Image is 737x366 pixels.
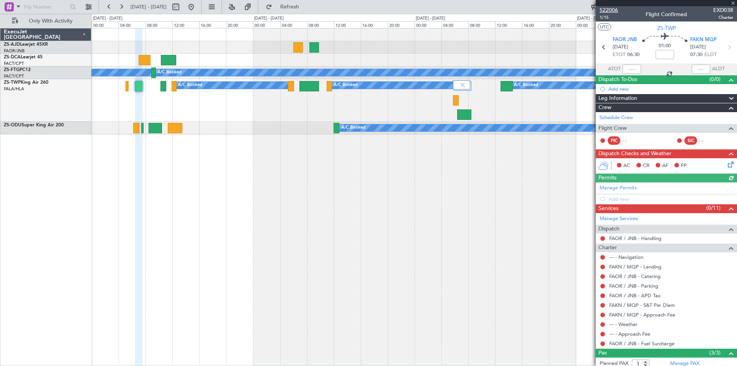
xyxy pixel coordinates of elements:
div: 12:00 [334,21,361,28]
span: ZS-ODU [4,123,21,128]
a: FACT/CPT [4,61,24,66]
div: 08:00 [307,21,334,28]
a: --- - Navigation [609,254,643,260]
div: A/C Booked [334,79,358,91]
span: [DATE] - [DATE] [131,3,167,10]
div: A/C Booked [178,79,202,91]
div: A/C Booked [514,79,538,91]
a: ZS-ODUSuper King Air 200 [4,123,64,128]
input: Trip Number [23,1,68,13]
span: CR [643,162,649,170]
div: 08:00 [468,21,495,28]
span: FAOR JNB [613,36,637,44]
span: [DATE] [690,43,706,51]
a: FAKN / MQP - Landing [609,263,661,270]
span: (0/0) [709,75,720,83]
div: [DATE] - [DATE] [577,15,606,22]
div: Add new [608,86,733,92]
a: FAOR/JNB [4,48,25,54]
div: Flight Confirmed [646,10,687,18]
span: Pax [598,349,607,358]
img: gray-close.svg [459,81,466,88]
span: ZS-TWP [657,24,676,32]
a: ZS-AJDLearjet 45XR [4,42,48,47]
a: ZS-FTGPC12 [4,68,31,72]
a: FAKN / MQP - S&T Per Diem [609,302,675,308]
span: ZS-AJD [4,42,20,47]
div: 16:00 [199,21,226,28]
div: 00:00 [576,21,603,28]
span: Flight Crew [598,124,627,133]
div: 00:00 [92,21,119,28]
span: Leg Information [598,94,637,103]
a: --- - Weather [609,321,638,328]
span: Charter [713,14,733,21]
div: 04:00 [280,21,307,28]
span: FP [681,162,687,170]
span: AF [662,162,668,170]
div: [DATE] - [DATE] [93,15,122,22]
div: 20:00 [549,21,576,28]
a: Manage Services [600,215,638,223]
span: FAKN MQP [690,36,717,44]
button: Only With Activity [8,15,83,27]
span: 01:00 [659,42,671,50]
div: - - [622,137,640,144]
button: Refresh [262,1,308,13]
div: 16:00 [522,21,549,28]
span: Only With Activity [20,18,81,24]
span: AC [623,162,630,170]
span: Services [598,204,618,213]
span: Dispatch To-Dos [598,75,637,84]
div: 00:00 [415,21,441,28]
a: FACT/CPT [4,73,24,79]
div: 12:00 [172,21,199,28]
span: ZS-TWP [4,80,21,85]
span: ELDT [704,51,717,59]
span: Dispatch [598,225,620,234]
a: ZS-DCALearjet 45 [4,55,43,60]
span: Charter [598,243,617,252]
span: ETOT [613,51,625,59]
span: 06:30 [627,51,640,59]
span: ATOT [608,65,621,73]
div: 04:00 [441,21,468,28]
div: [DATE] - [DATE] [254,15,284,22]
a: ZS-TWPKing Air 260 [4,80,48,85]
span: 07:30 [690,51,702,59]
div: 20:00 [226,21,253,28]
a: FAOR / JNB - APD Tax [609,292,661,299]
div: 12:00 [495,21,522,28]
span: ZS-DCA [4,55,21,60]
div: SIC [684,136,697,145]
div: - - [699,137,716,144]
span: EXD038 [713,6,733,14]
div: PIC [608,136,620,145]
a: FAKN / MQP - Approach Fee [609,311,675,318]
div: 00:00 [253,21,280,28]
div: A/C Booked [157,67,182,78]
a: Schedule Crew [600,114,633,122]
span: (3/3) [709,349,720,357]
span: (0/11) [706,204,720,212]
span: Refresh [274,4,306,10]
span: ALDT [712,65,725,73]
span: Crew [598,103,611,112]
a: --- - Approach Fee [609,331,650,337]
a: FAOR / JNB - Handling [609,235,661,242]
div: [DATE] - [DATE] [416,15,445,22]
span: ZS-FTG [4,68,20,72]
div: A/C Booked [341,122,365,134]
a: FAOR / JNB - Catering [609,273,661,280]
div: 16:00 [361,21,388,28]
span: [DATE] [613,43,628,51]
a: FAOR / JNB - Parking [609,283,658,289]
span: Dispatch Checks and Weather [598,149,671,158]
a: FALA/HLA [4,86,24,92]
div: 20:00 [388,21,415,28]
div: 08:00 [145,21,172,28]
div: 04:00 [119,21,145,28]
a: FAOR / JNB - Fuel Surcharge [609,340,674,347]
span: 522006 [600,6,618,14]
